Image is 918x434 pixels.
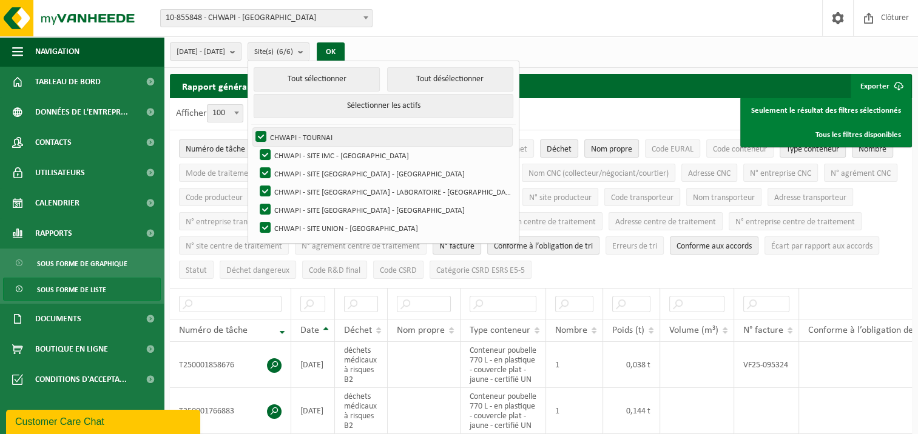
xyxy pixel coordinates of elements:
span: Adresse transporteur [774,193,846,202]
span: Mode de traitement [186,169,255,178]
count: (6/6) [277,48,293,56]
span: [DATE] - [DATE] [177,43,225,61]
button: N° agrément CNCN° agrément CNC: Activate to sort [824,164,897,182]
span: Nom transporteur [693,193,755,202]
span: Rapports [35,218,72,249]
button: N° entreprise centre de traitementN° entreprise centre de traitement: Activate to sort [729,212,862,230]
span: Sous forme de liste [37,278,106,301]
td: 1 [546,342,603,388]
span: Date [300,326,319,335]
span: Écart par rapport aux accords [771,242,872,251]
td: Conteneur poubelle 770 L - en plastique - couvercle plat - jaune - certifié UN [461,388,546,434]
span: Déchet [344,326,372,335]
a: Tous les filtres disponibles [742,122,910,147]
button: N° factureN° facture: Activate to sort [433,236,481,255]
button: Numéro de tâcheNuméro de tâche: Activate to remove sorting [179,139,252,158]
span: Numéro de tâche [179,326,248,335]
span: Conforme à l’obligation de tri [494,242,593,251]
button: N° site centre de traitementN° site centre de traitement: Activate to sort [179,236,289,255]
a: Seulement le résultat des filtres sélectionnés [742,98,910,122]
h2: Rapport général [170,74,262,98]
button: Code producteurCode producteur: Activate to sort [179,188,249,206]
button: StatutStatut: Activate to sort [179,261,214,279]
span: Boutique en ligne [35,334,108,364]
button: N° entreprise transporteurN° entreprise transporteur: Activate to sort [179,212,283,230]
span: 10-855848 - CHWAPI - TOURNAI [160,9,373,27]
button: Déchet dangereux : Activate to sort [220,261,296,279]
span: Poids (t) [612,326,644,335]
button: Adresse CNCAdresse CNC: Activate to sort [681,164,737,182]
button: Nom propreNom propre: Activate to sort [584,139,639,158]
button: N° agrément centre de traitementN° agrément centre de traitement: Activate to sort [295,236,427,255]
label: CHWAPI - SITE [GEOGRAPHIC_DATA] - LABORATOIRE - [GEOGRAPHIC_DATA] [257,182,512,201]
span: Type conteneur [470,326,530,335]
button: Nom transporteurNom transporteur: Activate to sort [686,188,761,206]
button: NombreNombre: Activate to sort [852,139,893,158]
button: Erreurs de triErreurs de tri: Activate to sort [606,236,664,255]
button: Nom CNC (collecteur/négociant/courtier)Nom CNC (collecteur/négociant/courtier): Activate to sort [522,164,675,182]
span: Adresse CNC [688,169,731,178]
span: Sous forme de graphique [37,252,127,275]
span: N° facture [743,326,783,335]
button: Nom centre de traitementNom centre de traitement: Activate to sort [499,212,602,230]
span: Nom propre [591,145,632,154]
td: déchets médicaux à risques B2 [335,388,388,434]
button: Code R&D finalCode R&amp;D final: Activate to sort [302,261,367,279]
span: Nombre [859,145,886,154]
iframe: chat widget [6,407,203,434]
button: Code conteneurCode conteneur: Activate to sort [706,139,774,158]
button: OK [317,42,345,62]
td: déchets médicaux à risques B2 [335,342,388,388]
button: Code EURALCode EURAL: Activate to sort [645,139,700,158]
span: Documents [35,304,81,334]
span: Code producteur [186,193,243,202]
button: Écart par rapport aux accordsÉcart par rapport aux accords: Activate to sort [764,236,879,255]
a: Sous forme de graphique [3,252,161,275]
span: N° entreprise CNC [750,169,811,178]
a: Sous forme de liste [3,278,161,301]
span: Statut [186,266,207,275]
label: CHWAPI - SITE [GEOGRAPHIC_DATA] - [GEOGRAPHIC_DATA] [257,164,512,182]
button: DéchetDéchet: Activate to sort [540,139,578,158]
span: Nom centre de traitement [505,218,596,227]
label: CHWAPI - TOURNAI [253,128,512,146]
button: Code transporteurCode transporteur: Activate to sort [604,188,680,206]
span: Volume (m³) [669,326,718,335]
span: 100 [208,105,243,122]
span: Nom CNC (collecteur/négociant/courtier) [528,169,669,178]
button: [DATE] - [DATE] [170,42,241,61]
span: N° entreprise transporteur [186,218,277,227]
span: N° site producteur [529,193,592,202]
span: Nombre [555,326,587,335]
label: Afficher éléments [176,109,286,118]
span: Code EURAL [652,145,694,154]
span: Adresse centre de traitement [615,218,716,227]
span: Code CSRD [380,266,417,275]
td: [DATE] [291,388,335,434]
button: Mode de traitementMode de traitement: Activate to sort [179,164,262,182]
span: Contacts [35,127,72,158]
td: Conteneur poubelle 770 L - en plastique - couvercle plat - jaune - certifié UN [461,342,546,388]
span: Numéro de tâche [186,145,245,154]
span: Code transporteur [611,193,673,202]
span: 100 [207,104,243,122]
span: Données de l'entrepr... [35,97,128,127]
button: Exporter [851,74,911,98]
button: N° site producteurN° site producteur : Activate to sort [522,188,598,206]
button: Conforme à l’obligation de tri : Activate to sort [487,236,599,255]
button: Tout sélectionner [254,67,380,92]
td: 1 [546,388,603,434]
label: CHWAPI - SITE [GEOGRAPHIC_DATA] - [GEOGRAPHIC_DATA] [257,201,512,219]
span: Erreurs de tri [612,242,657,251]
span: Déchet [547,145,572,154]
button: Adresse transporteurAdresse transporteur: Activate to sort [768,188,853,206]
button: Type conteneurType conteneur: Activate to sort [780,139,846,158]
span: N° agrément centre de traitement [302,242,420,251]
span: Conforme aux accords [677,242,752,251]
span: Navigation [35,36,79,67]
span: Type conteneur [786,145,839,154]
button: Tout désélectionner [387,67,513,92]
button: Adresse centre de traitementAdresse centre de traitement: Activate to sort [609,212,723,230]
label: CHWAPI - SITE IMC - [GEOGRAPHIC_DATA] [257,146,512,164]
span: N° entreprise centre de traitement [735,218,855,227]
